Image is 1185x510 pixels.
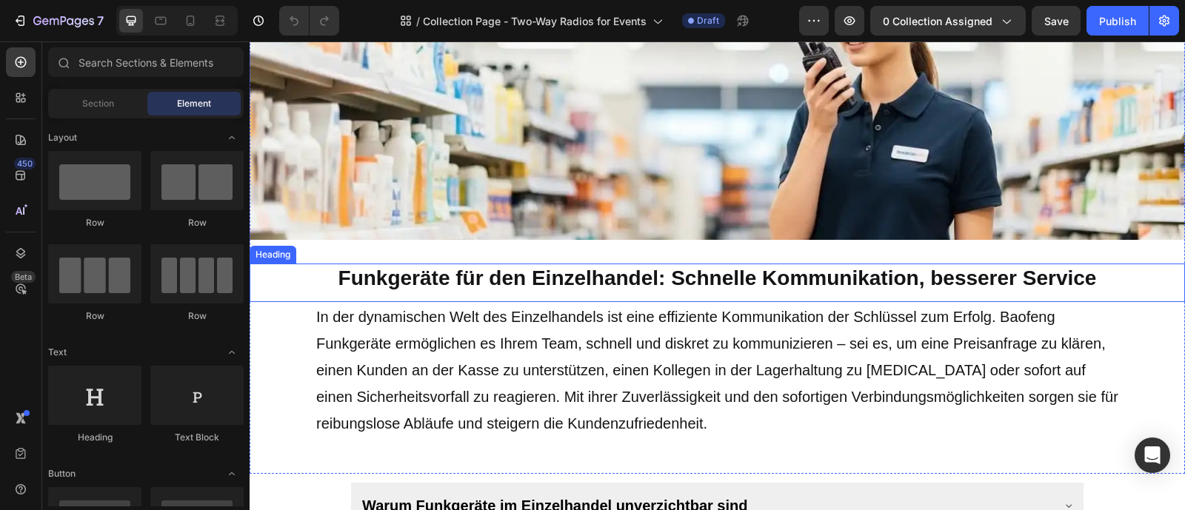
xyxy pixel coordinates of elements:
[48,431,141,444] div: Heading
[48,467,76,480] span: Button
[883,13,992,29] span: 0 collection assigned
[48,131,77,144] span: Layout
[870,6,1026,36] button: 0 collection assigned
[1032,6,1081,36] button: Save
[1086,6,1149,36] button: Publish
[1135,437,1170,473] div: Open Intercom Messenger
[220,462,244,486] span: Toggle open
[1099,13,1136,29] div: Publish
[14,158,36,170] div: 450
[220,340,244,364] span: Toggle open
[279,6,339,36] div: Undo/Redo
[11,271,36,283] div: Beta
[150,216,244,229] div: Row
[48,346,67,359] span: Text
[177,97,211,110] span: Element
[6,6,110,36] button: 7
[82,97,114,110] span: Section
[48,216,141,229] div: Row
[220,126,244,150] span: Toggle open
[1044,15,1069,27] span: Save
[423,13,647,29] span: Collection Page - Two-Way Radios for Events
[150,431,244,444] div: Text Block
[97,12,104,30] p: 7
[48,47,244,77] input: Search Sections & Elements
[113,456,498,472] span: Warum Funkgeräte im Einzelhandel unverzichtbar sind
[48,309,141,323] div: Row
[697,14,719,27] span: Draft
[150,309,244,323] div: Row
[416,13,420,29] span: /
[250,41,1185,510] iframe: Design area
